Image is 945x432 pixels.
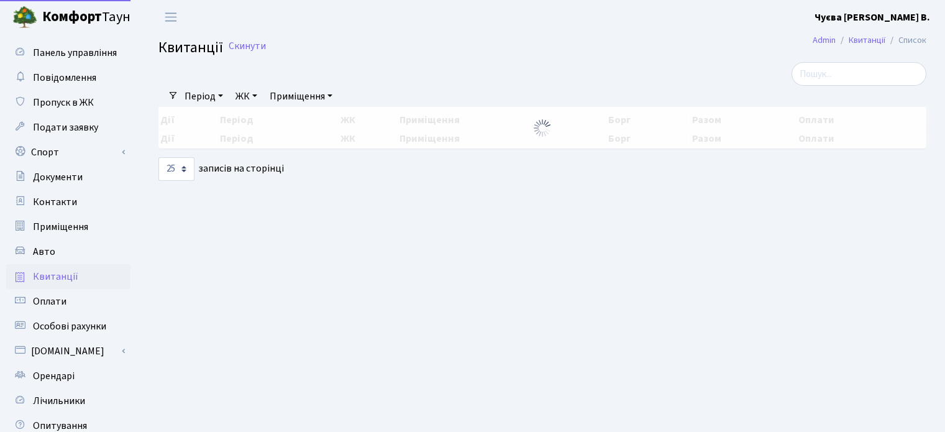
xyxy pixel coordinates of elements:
[33,195,77,209] span: Контакти
[792,62,926,86] input: Пошук...
[265,86,337,107] a: Приміщення
[6,364,130,388] a: Орендарі
[6,190,130,214] a: Контакти
[6,65,130,90] a: Повідомлення
[33,394,85,408] span: Лічильники
[33,71,96,85] span: Повідомлення
[180,86,228,107] a: Період
[158,157,194,181] select: записів на сторінці
[158,37,223,58] span: Квитанції
[6,388,130,413] a: Лічильники
[33,121,98,134] span: Подати заявку
[532,118,552,138] img: Обробка...
[33,369,75,383] span: Орендарі
[815,10,930,25] a: Чуєва [PERSON_NAME] В.
[12,5,37,30] img: logo.png
[6,239,130,264] a: Авто
[231,86,262,107] a: ЖК
[6,140,130,165] a: Спорт
[6,264,130,289] a: Квитанції
[6,339,130,364] a: [DOMAIN_NAME]
[33,270,78,283] span: Квитанції
[33,170,83,184] span: Документи
[885,34,926,47] li: Список
[155,7,186,27] button: Переключити навігацію
[794,27,945,53] nav: breadcrumb
[33,295,66,308] span: Оплати
[33,220,88,234] span: Приміщення
[849,34,885,47] a: Квитанції
[158,157,284,181] label: записів на сторінці
[33,96,94,109] span: Пропуск в ЖК
[42,7,130,28] span: Таун
[33,245,55,259] span: Авто
[813,34,836,47] a: Admin
[6,40,130,65] a: Панель управління
[815,11,930,24] b: Чуєва [PERSON_NAME] В.
[42,7,102,27] b: Комфорт
[229,40,266,52] a: Скинути
[33,319,106,333] span: Особові рахунки
[6,214,130,239] a: Приміщення
[6,289,130,314] a: Оплати
[33,46,117,60] span: Панель управління
[6,314,130,339] a: Особові рахунки
[6,115,130,140] a: Подати заявку
[6,165,130,190] a: Документи
[6,90,130,115] a: Пропуск в ЖК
